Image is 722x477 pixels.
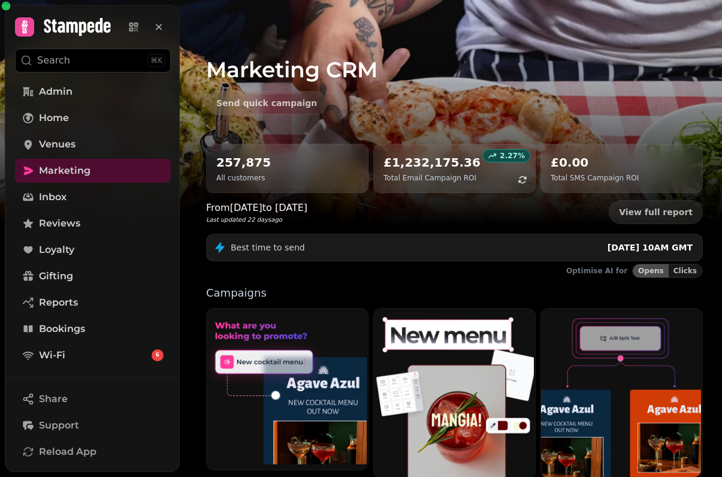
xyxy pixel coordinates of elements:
[15,291,171,315] a: Reports
[39,445,96,459] span: Reload App
[15,80,171,104] a: Admin
[15,49,171,73] button: Search⌘K
[39,269,73,283] span: Gifting
[15,106,171,130] a: Home
[39,137,75,152] span: Venues
[39,111,69,125] span: Home
[609,200,703,224] a: View full report
[15,159,171,183] a: Marketing
[15,238,171,262] a: Loyalty
[633,264,669,277] button: Opens
[551,154,639,171] h2: £0.00
[383,173,481,183] p: Total Email Campaign ROI
[216,173,271,183] p: All customers
[206,29,703,81] h1: Marketing CRM
[15,132,171,156] a: Venues
[206,288,703,298] p: Campaigns
[15,317,171,341] a: Bookings
[512,170,533,190] button: refresh
[15,185,171,209] a: Inbox
[39,295,78,310] span: Reports
[15,212,171,236] a: Reviews
[39,243,74,257] span: Loyalty
[206,91,327,115] button: Send quick campaign
[147,54,165,67] div: ⌘K
[39,164,90,178] span: Marketing
[608,243,693,252] span: [DATE] 10AM GMT
[37,53,70,68] p: Search
[15,264,171,288] a: Gifting
[39,190,67,204] span: Inbox
[206,201,307,215] p: From [DATE] to [DATE]
[15,343,171,367] a: Wi-Fi6
[540,307,701,477] img: Workflows (coming soon)
[669,264,702,277] button: Clicks
[216,154,271,171] h2: 257,875
[15,440,171,464] button: Reload App
[39,216,80,231] span: Reviews
[39,84,72,99] span: Admin
[206,215,307,224] p: Last updated 22 days ago
[638,267,664,274] span: Opens
[500,151,525,161] p: 2.27 %
[39,348,65,363] span: Wi-Fi
[156,351,159,360] span: 6
[206,307,367,469] img: Quick Campaign
[39,392,68,406] span: Share
[373,307,534,477] img: Email
[39,322,85,336] span: Bookings
[673,267,697,274] span: Clicks
[551,173,639,183] p: Total SMS Campaign ROI
[39,418,79,433] span: Support
[15,387,171,411] button: Share
[216,99,317,107] span: Send quick campaign
[231,241,305,253] p: Best time to send
[383,154,481,171] h2: £1,232,175.36
[566,266,627,276] p: Optimise AI for
[15,413,171,437] button: Support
